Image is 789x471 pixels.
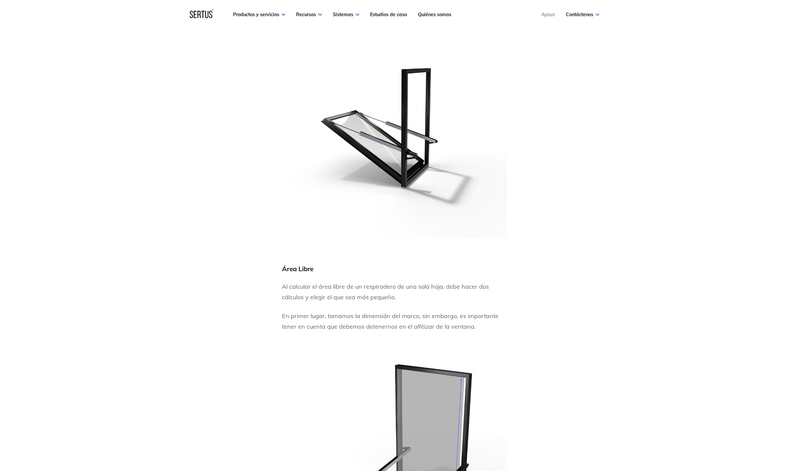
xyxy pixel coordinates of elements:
[282,311,507,332] p: En primer lugar, tomamos la dimensión del marco, sin embargo, es importante tener en cuenta que d...
[296,12,322,18] a: Recursos
[233,12,279,18] font: Productos y servicios
[566,12,599,18] a: Contáctenos
[541,12,555,18] a: Apoyo
[296,12,316,18] font: Recursos
[233,12,285,18] a: Productos y servicios
[418,12,451,18] a: Quiénes somos
[333,12,353,18] font: Sistemas
[566,12,593,18] font: Contáctenos
[282,281,507,303] p: Al calcular el área libre de un respiradero de una sola hoja, debe hacer dos cálculos y elegir el...
[333,12,359,18] a: Sistemas
[282,263,507,275] h2: Área Libre
[370,12,407,18] a: Estudios de caso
